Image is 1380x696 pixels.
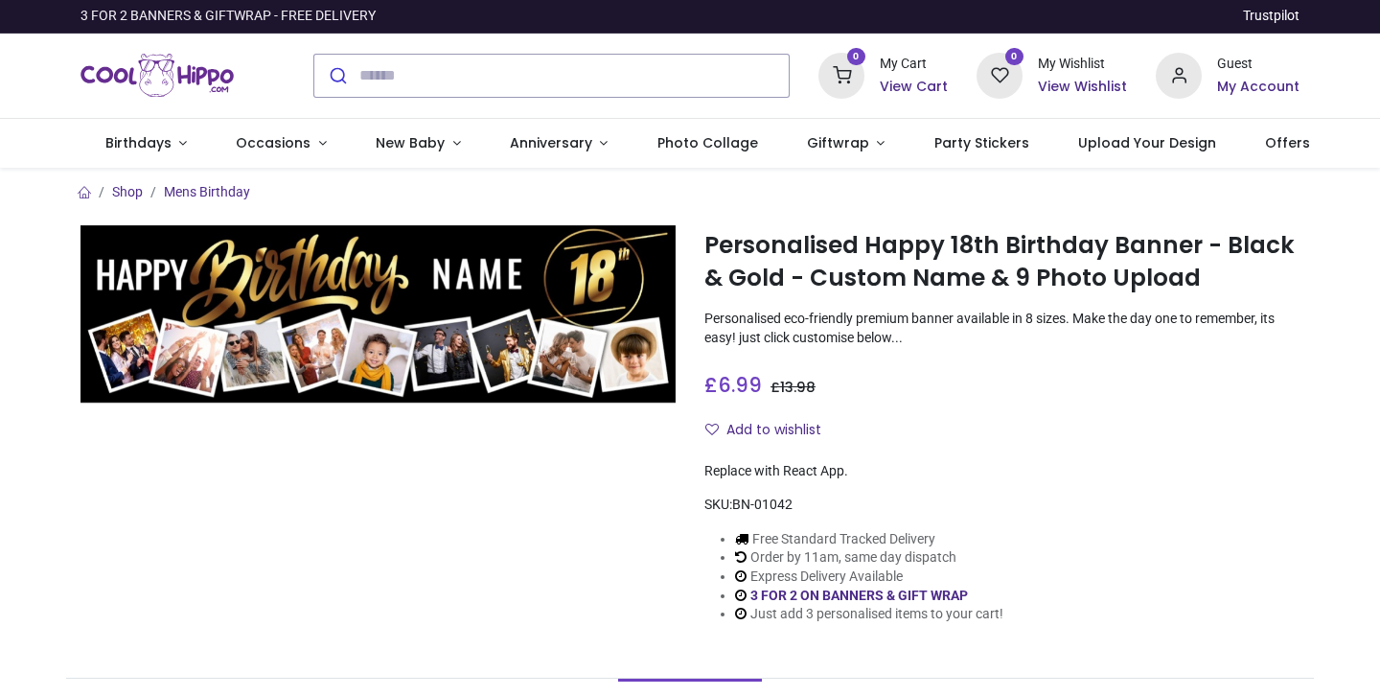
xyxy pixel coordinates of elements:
[807,133,869,152] span: Giftwrap
[847,48,865,66] sup: 0
[80,119,212,169] a: Birthdays
[735,530,1003,549] li: Free Standard Tracked Delivery
[977,66,1023,81] a: 0
[510,133,592,152] span: Anniversary
[704,371,762,399] span: £
[735,568,1003,587] li: Express Delivery Available
[352,119,486,169] a: New Baby
[485,119,632,169] a: Anniversary
[1005,48,1023,66] sup: 0
[735,548,1003,568] li: Order by 11am, same day dispatch
[212,119,352,169] a: Occasions
[657,133,758,152] span: Photo Collage
[112,184,143,199] a: Shop
[105,133,172,152] span: Birthdays
[80,7,376,26] div: 3 FOR 2 BANNERS & GIFTWRAP - FREE DELIVERY
[80,49,234,103] a: Logo of Cool Hippo
[704,414,838,447] button: Add to wishlistAdd to wishlist
[1038,55,1127,74] div: My Wishlist
[818,66,864,81] a: 0
[80,49,234,103] img: Cool Hippo
[314,55,359,97] button: Submit
[1265,133,1310,152] span: Offers
[880,78,948,97] a: View Cart
[705,423,719,436] i: Add to wishlist
[164,184,250,199] a: Mens Birthday
[376,133,445,152] span: New Baby
[236,133,310,152] span: Occasions
[704,310,1299,347] p: Personalised eco-friendly premium banner available in 8 sizes. Make the day one to remember, its ...
[1217,55,1299,74] div: Guest
[735,605,1003,624] li: Just add 3 personalised items to your cart!
[880,55,948,74] div: My Cart
[770,378,816,397] span: £
[718,371,762,399] span: 6.99
[1038,78,1127,97] a: View Wishlist
[1217,78,1299,97] a: My Account
[704,462,1299,481] div: Replace with React App.
[750,588,968,603] a: 3 FOR 2 ON BANNERS & GIFT WRAP
[934,133,1029,152] span: Party Stickers
[1243,7,1299,26] a: Trustpilot
[732,497,793,512] span: BN-01042
[780,378,816,397] span: 13.98
[1078,133,1216,152] span: Upload Your Design
[704,229,1299,295] h1: Personalised Happy 18th Birthday Banner - Black & Gold - Custom Name & 9 Photo Upload
[80,225,676,404] img: Personalised Happy 18th Birthday Banner - Black & Gold - Custom Name & 9 Photo Upload
[704,496,1299,515] div: SKU:
[782,119,909,169] a: Giftwrap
